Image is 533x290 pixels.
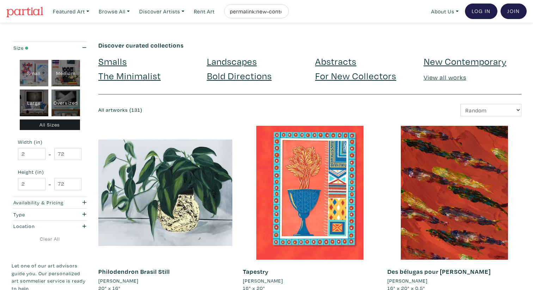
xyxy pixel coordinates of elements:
[428,4,462,19] a: About Us
[387,277,521,285] a: [PERSON_NAME]
[243,267,269,276] a: Tapestry
[12,42,88,54] button: Size
[51,90,80,116] div: Oversized
[96,4,133,19] a: Browse All
[465,4,497,19] a: Log In
[424,55,507,67] a: New Contemporary
[98,69,161,82] a: The Minimalist
[315,69,396,82] a: For New Collectors
[98,55,127,67] a: Smalls
[13,199,66,206] div: Availability & Pricing
[136,4,188,19] a: Discover Artists
[243,277,377,285] a: [PERSON_NAME]
[12,221,88,232] button: Location
[98,277,139,285] li: [PERSON_NAME]
[207,69,272,82] a: Bold Directions
[20,119,80,130] div: All Sizes
[20,60,48,87] div: Small
[98,277,232,285] a: [PERSON_NAME]
[12,209,88,220] button: Type
[191,4,218,19] a: Rent Art
[13,222,66,230] div: Location
[13,211,66,218] div: Type
[18,140,81,144] small: Width (in)
[243,277,283,285] li: [PERSON_NAME]
[207,55,257,67] a: Landscapes
[98,267,170,276] a: Philodendron Brasil Still
[315,55,356,67] a: Abstracts
[387,277,428,285] li: [PERSON_NAME]
[49,179,51,189] span: -
[229,7,282,16] input: Search
[51,60,80,87] div: Medium
[20,90,48,116] div: Large
[13,44,66,52] div: Size
[18,169,81,174] small: Height (in)
[387,267,491,276] a: Des bélugas pour [PERSON_NAME]
[12,197,88,209] button: Availability & Pricing
[501,4,527,19] a: Join
[424,73,466,81] a: View all works
[98,107,305,113] h6: All artworks (131)
[49,149,51,159] span: -
[50,4,92,19] a: Featured Art
[98,42,521,49] h6: Discover curated collections
[12,235,88,243] a: Clear All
